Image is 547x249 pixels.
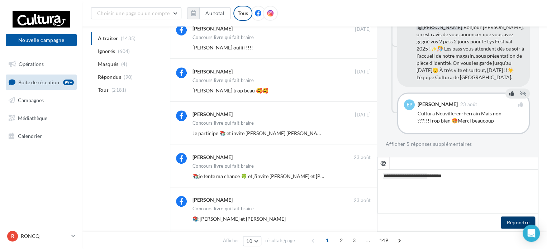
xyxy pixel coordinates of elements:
span: Masqués [98,61,118,68]
div: 99+ [63,80,74,85]
span: @[PERSON_NAME] [417,24,463,30]
p: RONCQ [21,233,68,240]
i: @ [380,159,386,166]
div: Concours livre qui fait braire [192,121,254,125]
span: 149 [376,235,391,246]
span: 10 [246,238,252,244]
span: Opérations [19,61,44,67]
span: (2181) [111,87,127,93]
div: [PERSON_NAME] [192,25,233,32]
div: [PERSON_NAME] [192,111,233,118]
div: Concours livre qui fait braire [192,35,254,40]
button: Au total [187,7,230,19]
span: 3 [348,235,360,246]
span: Choisir une page ou un compte [97,10,170,16]
span: 23 août [354,154,371,161]
span: Médiathèque [18,115,47,121]
button: 10 [243,236,261,246]
div: [PERSON_NAME] [418,102,458,107]
div: Concours livre qui fait braire [192,206,254,211]
a: Calendrier [4,129,78,144]
div: [PERSON_NAME] [192,196,233,203]
span: [PERSON_NAME] trop beau 🥰🥰 [192,87,268,94]
div: Tous [233,6,252,21]
span: (90) [124,74,133,80]
button: Répondre [501,216,535,229]
span: 1 [322,235,333,246]
span: Ignorés [98,48,115,55]
div: Open Intercom Messenger [523,225,540,242]
span: 23 août [460,102,477,107]
span: ... [362,235,374,246]
span: résultats/page [265,237,295,244]
a: Boîte de réception99+ [4,75,78,90]
a: R RONCQ [6,229,77,243]
span: 2 [336,235,347,246]
div: Concours livre qui fait braire [192,78,254,83]
span: 23 août [354,197,371,204]
button: Au total [199,7,230,19]
a: Campagnes [4,93,78,108]
span: [DATE] [355,112,371,118]
span: [DATE] [355,69,371,75]
button: Choisir une page ou un compte [91,7,181,19]
span: [PERSON_NAME] ouiiii !!!! [192,44,253,51]
button: Nouvelle campagne [6,34,77,46]
span: (4) [121,61,127,67]
a: Opérations [4,57,78,72]
span: R [11,233,14,240]
span: EP [406,101,413,108]
span: [DATE] [355,26,371,33]
span: Bonjour [PERSON_NAME], on est ravis de vous annoncer que vous avez gagné vos 2 pass 2 jours pour ... [417,24,524,80]
span: Boîte de réception [18,79,59,85]
span: Je participe 📚 et invite [PERSON_NAME] [PERSON_NAME] [192,130,326,136]
span: Campagnes [18,97,44,103]
a: Médiathèque [4,111,78,126]
div: [PERSON_NAME] [192,154,233,161]
div: Concours livre qui fait braire [192,164,254,168]
div: Cultura Neuville-en-Ferrain Mais non ???!!!Trop bien 🤩Merci beaucoup [418,110,523,124]
span: 📚je tente ma chance 🍀 et j’invite [PERSON_NAME] et [PERSON_NAME] [192,173,356,179]
span: Calendrier [18,133,42,139]
div: [PERSON_NAME] [192,68,233,75]
span: Afficher [223,237,239,244]
span: Tous [98,86,109,94]
button: @ [377,157,389,169]
button: Afficher 5 réponses supplémentaires [386,140,472,148]
span: 📚 [PERSON_NAME] et [PERSON_NAME] [192,216,286,222]
span: Répondus [98,73,121,81]
span: (604) [118,48,130,54]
